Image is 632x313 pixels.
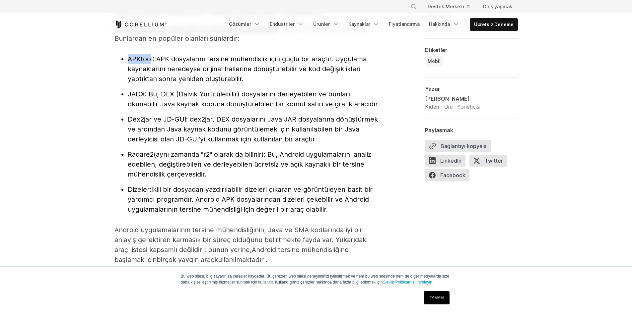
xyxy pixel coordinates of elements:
font: APKtool [128,55,153,63]
font: Paylaşmak [425,127,454,133]
font: TAMAM [430,295,444,300]
font: kullanılmaktadır . [214,256,267,264]
font: : Bu, DEX (Dalvik Yürütülebilir) dosyalarını derleyebilen ve bunları okunabilir Java kaynak kodun... [128,90,378,108]
font: Bu web sitesi, bilgisayarınıza çerezler kaydeder. Bu çerezler, web sitesi deneyiminizi iyileştirm... [181,274,450,285]
font: Dex2jar ve JD-GUI [128,115,186,123]
div: Gezinme Menüsü [225,18,518,31]
font: Android uygulamalarının tersine mühendisliğinin, Java ve SMA kodlarında iyi bir anlayış gerektire... [114,226,368,254]
font: Mobil [428,58,441,64]
font: LinkedIn [440,157,461,164]
font: (aynı zamanda "r2" olarak da bilinir): Bu, Android uygulamalarını analiz edebilen, değiştirebilen... [128,150,371,178]
font: Etiketler [425,47,448,53]
a: Corellium Ana Sayfası [114,21,167,28]
font: Endüstriler [270,21,295,27]
font: Kaynaklar [348,21,370,27]
font: Ücretsiz Deneme [474,22,514,27]
font: Facebook [440,172,465,179]
font: İkili bir dosyadan yazdırılabilir dizeleri çıkaran ve görüntüleyen basit bir yardımcı programdır.... [128,185,373,213]
a: LinkedIn [425,155,469,169]
font: birçok yaygın araç [157,256,214,264]
font: : dex2jar, DEX dosyalarını Java JAR dosyalarına dönüştürmek ve ardından Java kaynak kodunu görünt... [128,115,378,143]
font: Dizeler: [128,185,151,193]
font: Radare2 [128,150,154,158]
a: Gizlilik Politikamızı inceleyin. [383,280,433,285]
font: Fiyatlandırma [389,21,420,27]
font: Çözümler [229,21,251,27]
font: Yazar [425,85,440,92]
button: Bağlantıyı kopyala [425,140,491,152]
font: JADX [128,90,145,98]
a: Mobil [425,56,443,67]
a: TAMAM [424,291,449,304]
font: . Bunlardan en popüler olanları şunlardır: [114,25,368,42]
button: Aramak [408,1,420,13]
a: Facebook [425,169,473,184]
font: Giriş yapmak [483,4,512,9]
font: [PERSON_NAME] [425,95,470,102]
font: Android tersine mühendisliğine başlamak için [114,246,349,264]
font: Ürünler [313,21,330,27]
div: Gezinme Menüsü [402,1,518,13]
font: Kıdemli Ürün Yöneticisi [425,103,480,110]
font: : APK dosyalarını tersine mühendislik için güçlü bir araçtır. Uygulama kaynaklarını neredeyse ori... [128,55,367,83]
font: Destek Merkezi [428,4,464,9]
a: Twitter [469,155,511,169]
font: Hakkında [429,21,450,27]
font: Twitter [485,157,503,164]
